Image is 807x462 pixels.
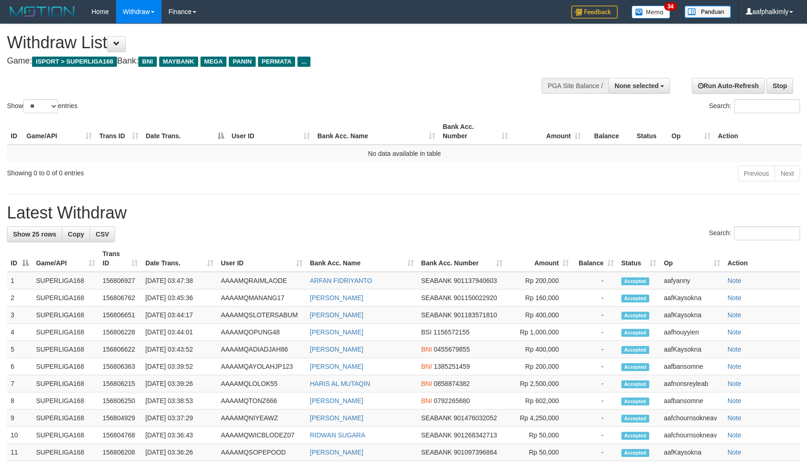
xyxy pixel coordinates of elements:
[506,307,573,324] td: Rp 400,000
[200,57,227,67] span: MEGA
[738,166,775,181] a: Previous
[142,272,217,289] td: [DATE] 03:47:38
[142,444,217,461] td: [DATE] 03:36:26
[13,231,56,238] span: Show 25 rows
[664,2,677,11] span: 34
[310,431,365,439] a: RIDWAN SUGARA
[633,118,668,145] th: Status
[418,245,507,272] th: Bank Acc. Number: activate to sort column ascending
[728,363,742,370] a: Note
[573,444,617,461] td: -
[306,245,418,272] th: Bank Acc. Name: activate to sort column ascending
[217,392,306,410] td: AAAAMQTONZ666
[421,277,452,284] span: SEABANK
[99,307,142,324] td: 156806651
[142,375,217,392] td: [DATE] 03:39:26
[728,431,742,439] a: Note
[728,380,742,387] a: Note
[7,33,529,52] h1: Withdraw List
[138,57,156,67] span: BNI
[767,78,793,94] a: Stop
[99,427,142,444] td: 156804768
[728,277,742,284] a: Note
[512,118,585,145] th: Amount: activate to sort column ascending
[728,397,742,404] a: Note
[434,346,470,353] span: Copy 0455679855 to clipboard
[7,57,529,66] h4: Game: Bank:
[297,57,310,67] span: ...
[660,272,723,289] td: aafyanny
[142,324,217,341] td: [DATE] 03:44:01
[7,204,800,222] h1: Latest Withdraw
[506,444,573,461] td: Rp 50,000
[99,245,142,272] th: Trans ID: activate to sort column ascending
[506,410,573,427] td: Rp 4,250,000
[7,5,77,19] img: MOTION_logo.png
[142,341,217,358] td: [DATE] 03:43:52
[573,375,617,392] td: -
[7,289,32,307] td: 2
[421,397,432,404] span: BNI
[660,375,723,392] td: aafnonsreyleab
[310,363,363,370] a: [PERSON_NAME]
[506,272,573,289] td: Rp 200,000
[421,363,432,370] span: BNI
[434,363,470,370] span: Copy 1385251459 to clipboard
[709,226,800,240] label: Search:
[660,410,723,427] td: aafchournsokneav
[99,289,142,307] td: 156806762
[7,226,62,242] a: Show 25 rows
[7,444,32,461] td: 11
[7,99,77,113] label: Show entries
[32,427,99,444] td: SUPERLIGA168
[660,427,723,444] td: aafchournsokneav
[684,6,731,18] img: panduan.png
[32,375,99,392] td: SUPERLIGA168
[573,307,617,324] td: -
[660,324,723,341] td: aafhouyyien
[621,346,649,354] span: Accepted
[228,118,314,145] th: User ID: activate to sort column ascending
[99,444,142,461] td: 156806208
[454,414,497,422] span: Copy 901476032052 to clipboard
[573,358,617,375] td: -
[728,414,742,422] a: Note
[728,294,742,302] a: Note
[439,118,512,145] th: Bank Acc. Number: activate to sort column ascending
[660,444,723,461] td: aafKaysokna
[614,82,659,90] span: None selected
[506,358,573,375] td: Rp 200,000
[90,226,115,242] a: CSV
[506,427,573,444] td: Rp 50,000
[421,414,452,422] span: SEABANK
[573,410,617,427] td: -
[621,329,649,337] span: Accepted
[310,311,363,319] a: [PERSON_NAME]
[728,311,742,319] a: Note
[621,449,649,457] span: Accepted
[7,410,32,427] td: 9
[99,272,142,289] td: 156806927
[573,341,617,358] td: -
[571,6,618,19] img: Feedback.jpg
[142,392,217,410] td: [DATE] 03:38:53
[159,57,198,67] span: MAYBANK
[32,324,99,341] td: SUPERLIGA168
[573,324,617,341] td: -
[728,346,742,353] a: Note
[142,245,217,272] th: Date Trans.: activate to sort column ascending
[7,341,32,358] td: 5
[433,328,470,336] span: Copy 1156572155 to clipboard
[142,307,217,324] td: [DATE] 03:44:17
[728,449,742,456] a: Note
[99,324,142,341] td: 156806228
[32,444,99,461] td: SUPERLIGA168
[99,358,142,375] td: 156806363
[217,272,306,289] td: AAAAMQRAIMLAODE
[310,346,363,353] a: [PERSON_NAME]
[421,328,432,336] span: BSI
[99,375,142,392] td: 156806215
[217,324,306,341] td: AAAAMQOPUNG48
[434,380,470,387] span: Copy 0858874382 to clipboard
[618,245,660,272] th: Status: activate to sort column ascending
